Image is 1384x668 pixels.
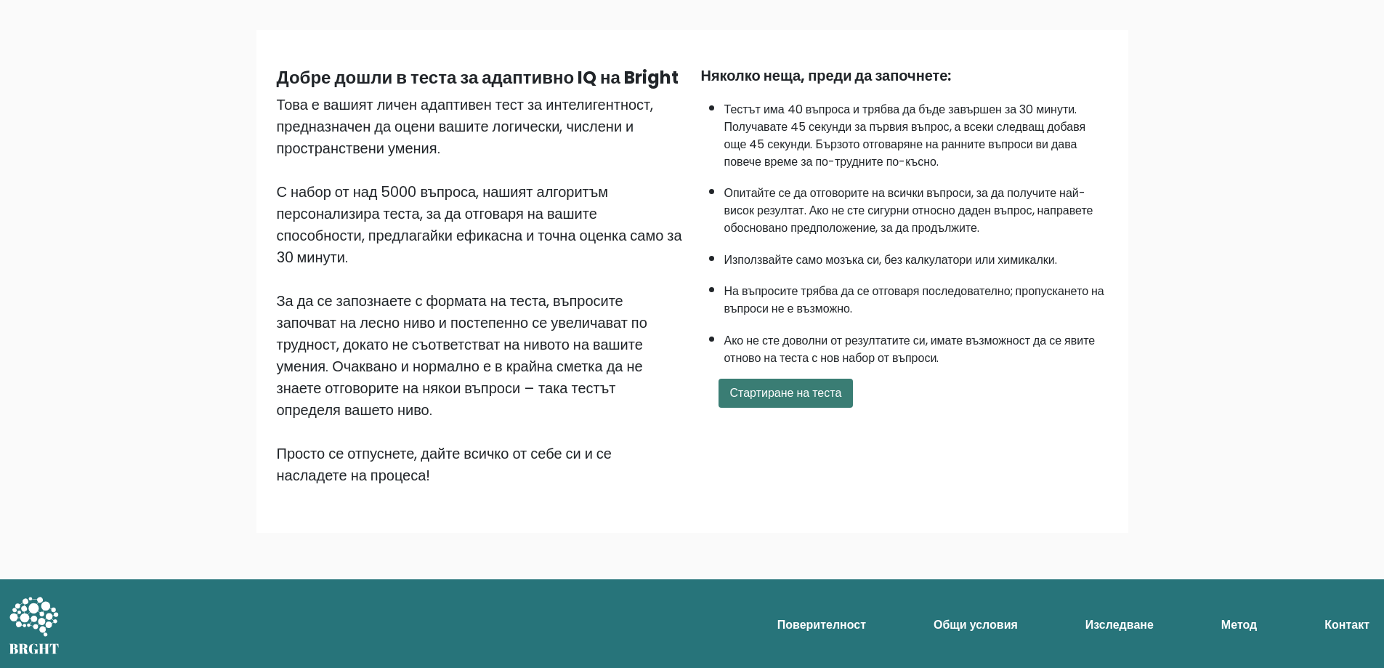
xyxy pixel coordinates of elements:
[1080,611,1160,640] a: Изследване
[777,616,866,633] font: Поверителност
[277,291,647,420] font: За да се запознаете с формата на теста, въпросите започват на лесно ниво и постепенно се увеличав...
[1324,616,1369,633] font: Контакт
[719,379,854,408] button: Стартиране на теста
[724,283,1104,317] font: На въпросите трябва да се отговаря последователно; пропускането на въпроси не е възможно.
[277,443,612,486] font: Просто се отпуснете, дайте всичко от себе си и се насладете на процеса!
[730,385,842,401] font: Стартиране на теста
[724,101,1086,170] font: Тестът има 40 въпроса и трябва да бъде завършен за 30 минути. Получавате 45 секунди за първия въп...
[277,182,682,267] font: С набор от над 5000 въпроса, нашият алгоритъм персонализира теста, за да отговаря на вашите спосо...
[724,251,1057,268] font: Използвайте само мозъка си, без калкулатори или химикалки.
[1215,611,1263,640] a: Метод
[277,65,679,89] font: Добре дошли в теста за адаптивно IQ на Bright
[1221,616,1257,633] font: Метод
[724,185,1093,236] font: Опитайте се да отговорите на всички въпроси, за да получите най-висок резултат. Ако не сте сигурн...
[277,94,654,158] font: Това е вашият личен адаптивен тест за интелигентност, предназначен да оцени вашите логически, чис...
[1319,611,1375,640] a: Контакт
[1085,616,1154,633] font: Изследване
[934,616,1018,633] font: Общи условия
[772,611,872,640] a: Поверителност
[724,332,1096,366] font: Ако не сте доволни от резултатите си, имате възможност да се явите отново на теста с нов набор от...
[928,611,1024,640] a: Общи условия
[701,65,952,86] font: Няколко неща, преди да започнете:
